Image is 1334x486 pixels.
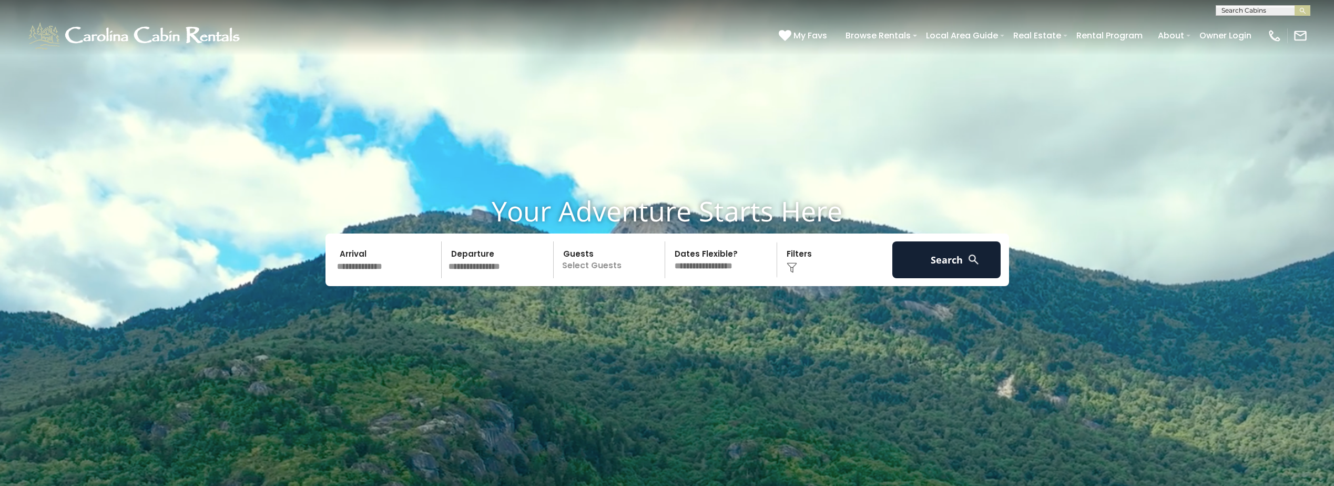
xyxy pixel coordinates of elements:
img: search-regular-white.png [967,253,980,266]
img: phone-regular-white.png [1267,28,1282,43]
span: My Favs [793,29,827,42]
a: Owner Login [1194,26,1257,45]
img: White-1-1-2.png [26,20,245,52]
img: mail-regular-white.png [1293,28,1308,43]
a: My Favs [779,29,830,43]
a: Local Area Guide [921,26,1003,45]
h1: Your Adventure Starts Here [8,195,1326,227]
a: About [1153,26,1189,45]
a: Rental Program [1071,26,1148,45]
img: filter--v1.png [787,262,797,273]
p: Select Guests [557,241,665,278]
button: Search [892,241,1001,278]
a: Browse Rentals [840,26,916,45]
a: Real Estate [1008,26,1066,45]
